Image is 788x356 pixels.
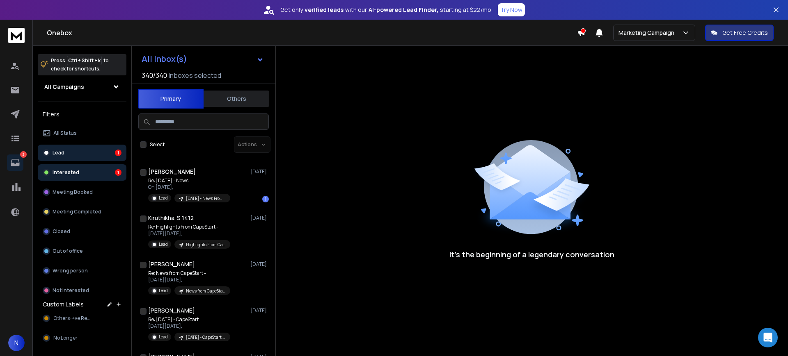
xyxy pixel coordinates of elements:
[148,230,230,237] p: [DATE][DATE],
[47,28,577,38] h1: Onebox
[142,55,187,63] h1: All Inbox(s)
[369,6,438,14] strong: AI-powered Lead Finder,
[305,6,344,14] strong: verified leads
[148,270,230,277] p: Re: News from CapeStart -
[53,287,89,294] p: Not Interested
[53,169,79,176] p: Interested
[449,249,614,260] p: It’s the beginning of a legendary conversation
[150,141,165,148] label: Select
[186,195,225,202] p: [DATE] - News From [GEOGRAPHIC_DATA]
[148,323,230,329] p: [DATE][DATE],
[38,164,126,181] button: Interested1
[618,29,678,37] p: Marketing Campaign
[53,228,70,235] p: Closed
[705,25,774,41] button: Get Free Credits
[53,335,78,341] span: No Longer
[38,109,126,120] h3: Filters
[53,189,93,195] p: Meeting Booked
[159,241,168,247] p: Lead
[148,177,230,184] p: Re: [DATE] - News
[53,248,83,254] p: Out of office
[38,282,126,299] button: Not Interested
[38,125,126,141] button: All Status
[53,268,88,274] p: Wrong person
[148,214,194,222] h1: Kiruthikha. S 1412
[67,56,102,65] span: Ctrl + Shift + k
[142,70,167,80] span: 340 / 340
[148,224,230,230] p: Re: Highlights From CapeStart -
[250,215,269,221] p: [DATE]
[44,83,84,91] h1: All Campaigns
[38,263,126,279] button: Wrong person
[204,90,269,108] button: Others
[138,89,204,109] button: Primary
[148,168,196,176] h1: [PERSON_NAME]
[169,70,221,80] h3: Inboxes selected
[250,307,269,314] p: [DATE]
[38,145,126,161] button: Lead1
[722,29,768,37] p: Get Free Credits
[8,335,25,351] button: N
[159,288,168,294] p: Lead
[148,306,195,315] h1: [PERSON_NAME]
[7,154,23,171] a: 2
[159,195,168,201] p: Lead
[53,315,92,322] span: Others-+ve Resp
[115,150,121,156] div: 1
[148,316,230,323] p: Re: [DATE] - CapeStart
[8,28,25,43] img: logo
[148,277,230,283] p: [DATE][DATE],
[250,168,269,175] p: [DATE]
[250,261,269,268] p: [DATE]
[135,51,270,67] button: All Inbox(s)
[43,300,84,308] h3: Custom Labels
[38,243,126,259] button: Out of office
[53,209,101,215] p: Meeting Completed
[51,57,109,73] p: Press to check for shortcuts.
[38,330,126,346] button: No Longer
[148,184,230,190] p: On [DATE],
[280,6,491,14] p: Get only with our starting at $22/mo
[38,223,126,240] button: Closed
[20,151,27,158] p: 2
[186,242,225,248] p: Highlights From CapeStart - [DATE]
[38,310,126,327] button: Others-+ve Resp
[38,79,126,95] button: All Campaigns
[758,328,778,347] div: Open Intercom Messenger
[500,6,522,14] p: Try Now
[53,150,64,156] p: Lead
[38,184,126,200] button: Meeting Booked
[262,196,269,202] div: 1
[159,334,168,340] p: Lead
[148,260,195,268] h1: [PERSON_NAME]
[115,169,121,176] div: 1
[186,288,225,294] p: News from CapeStart - [DATE]
[498,3,525,16] button: Try Now
[186,334,225,340] p: [DATE] - CapeStart Highlights
[53,130,77,136] p: All Status
[38,204,126,220] button: Meeting Completed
